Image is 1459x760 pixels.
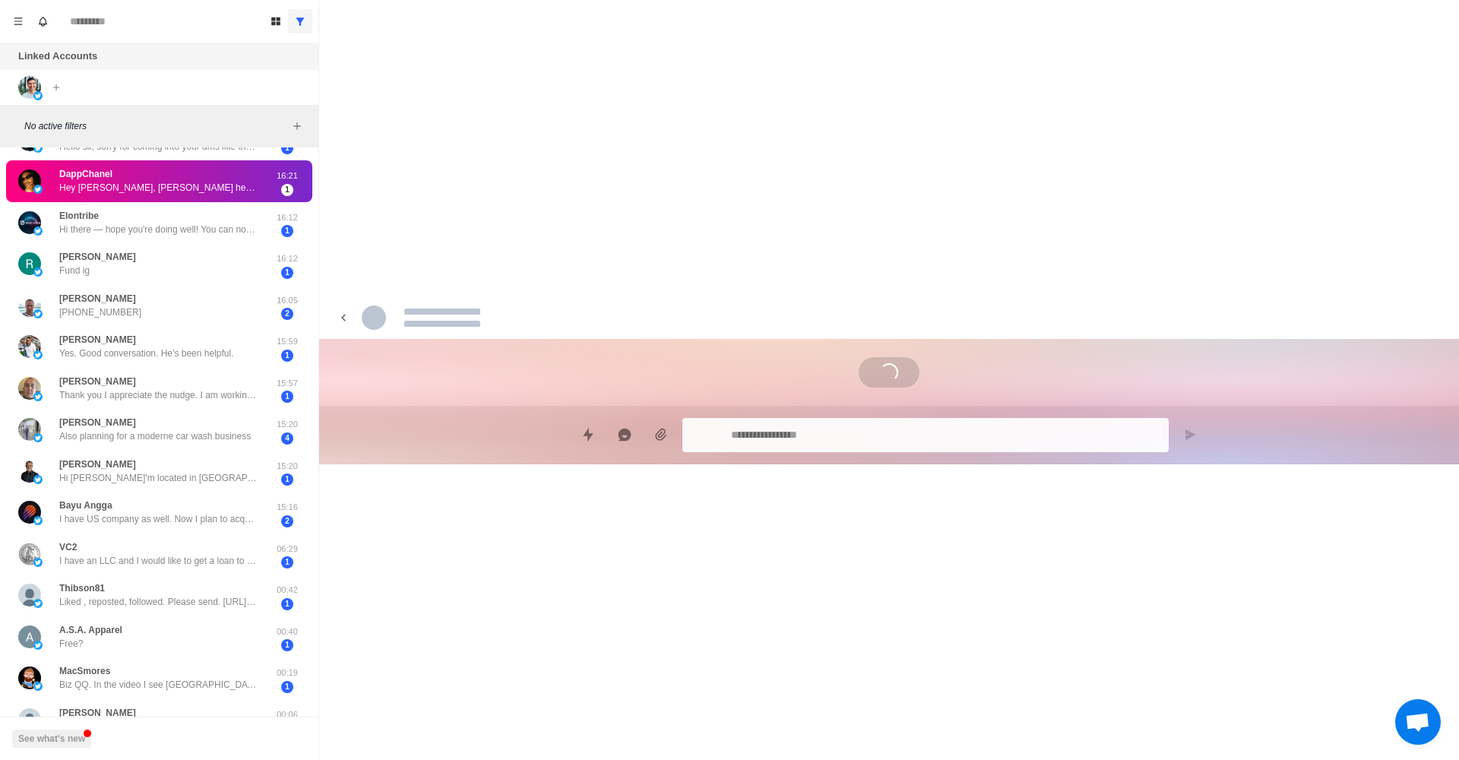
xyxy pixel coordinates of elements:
[18,708,41,731] img: picture
[1395,699,1441,745] div: Open chat
[33,558,43,567] img: picture
[59,458,136,471] p: [PERSON_NAME]
[288,117,306,135] button: Add filters
[59,595,257,609] p: Liked , reposted, followed. Please send. [URL][DOMAIN_NAME]
[268,460,306,473] p: 15:20
[59,499,112,512] p: Bayu Angga
[59,375,136,388] p: [PERSON_NAME]
[268,667,306,679] p: 00:19
[281,556,293,568] span: 1
[281,267,293,279] span: 1
[59,292,136,306] p: [PERSON_NAME]
[268,335,306,348] p: 15:59
[33,144,43,153] img: picture
[268,211,306,224] p: 16:12
[18,625,41,648] img: picture
[268,543,306,556] p: 06:29
[281,142,293,154] span: 1
[573,420,603,450] button: Quick replies
[59,581,105,595] p: Thibson81
[33,516,43,525] img: picture
[59,140,257,154] p: Hello sir, sorry for coming into your dms like this, but am from [GEOGRAPHIC_DATA] [GEOGRAPHIC_DA...
[59,306,141,319] p: [PHONE_NUMBER]
[33,433,43,442] img: picture
[59,554,257,568] p: I have an LLC and I would like to get a loan to buy a business
[33,350,43,359] img: picture
[268,294,306,307] p: 16:05
[18,335,41,358] img: picture
[18,377,41,400] img: picture
[281,681,293,693] span: 1
[281,350,293,362] span: 1
[281,473,293,486] span: 1
[268,418,306,431] p: 15:20
[268,708,306,721] p: 00:06
[18,667,41,689] img: picture
[59,209,99,223] p: Elontribe
[18,418,41,441] img: picture
[268,377,306,390] p: 15:57
[18,49,97,64] p: Linked Accounts
[59,706,136,720] p: [PERSON_NAME]
[268,252,306,265] p: 16:12
[33,91,43,100] img: picture
[288,9,312,33] button: Show all conversations
[281,598,293,610] span: 1
[33,475,43,484] img: picture
[24,119,288,133] p: No active filters
[59,664,110,678] p: MacSmores
[1175,420,1205,450] button: Send message
[18,211,41,234] img: picture
[281,639,293,651] span: 1
[646,420,676,450] button: Add media
[33,599,43,608] img: picture
[59,512,257,526] p: I have US company as well. Now I plan to acquire companies in the [GEOGRAPHIC_DATA]
[18,584,41,606] img: picture
[281,432,293,445] span: 4
[18,76,41,99] img: picture
[281,184,293,196] span: 1
[268,501,306,514] p: 15:16
[59,333,136,347] p: [PERSON_NAME]
[59,416,136,429] p: [PERSON_NAME]
[59,181,257,195] p: Hey [PERSON_NAME], [PERSON_NAME] here. I’m based in [GEOGRAPHIC_DATA], [GEOGRAPHIC_DATA]. Long st...
[281,391,293,403] span: 1
[33,641,43,650] img: picture
[59,540,77,554] p: VC2
[30,9,55,33] button: Notifications
[33,226,43,236] img: picture
[33,392,43,401] img: picture
[59,637,83,651] p: Free?
[18,543,41,565] img: picture
[59,347,234,360] p: Yes. Good conversation. He’s been helpful.
[59,264,90,277] p: Fund ig
[18,460,41,483] img: picture
[59,623,122,637] p: A.S.A. Apparel
[33,309,43,318] img: picture
[281,515,293,527] span: 2
[33,268,43,277] img: picture
[6,9,30,33] button: Menu
[59,223,257,236] p: Hi there — hope you're doing well! You can now access original shares (Primary Market) of Elon·Mu...
[331,306,356,330] button: back
[59,678,257,692] p: Biz QQ. In the video I see [GEOGRAPHIC_DATA]. I ask because I was curious if the business you fou...
[47,78,65,97] button: Add account
[268,625,306,638] p: 00:40
[59,250,136,264] p: [PERSON_NAME]
[268,584,306,597] p: 00:42
[18,169,41,192] img: picture
[281,308,293,320] span: 2
[264,9,288,33] button: Board View
[609,420,640,450] button: Reply with AI
[59,429,251,443] p: Also planning for a moderne car wash business
[59,471,257,485] p: Hi [PERSON_NAME]'m located in [GEOGRAPHIC_DATA], but have also a LLC in [US_STATE] and [US_STATE]
[59,167,112,181] p: DappChanel
[33,682,43,691] img: picture
[33,185,43,194] img: picture
[12,730,91,748] button: See what's new
[281,225,293,237] span: 1
[268,169,306,182] p: 16:21
[18,501,41,524] img: picture
[59,388,257,402] p: Thank you I appreciate the nudge. I am working to put the money together so I can get started.
[18,294,41,317] img: picture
